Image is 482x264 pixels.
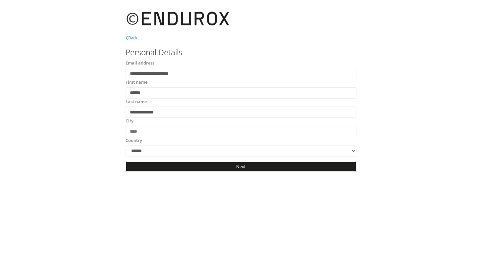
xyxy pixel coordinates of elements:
[126,161,357,172] a: Next
[126,79,147,86] label: First name
[126,137,142,144] label: Country
[126,99,147,105] label: Last name
[126,7,231,31] img: Endurox_Black_Pad_2.png
[126,48,357,57] h3: Personal Details
[126,118,134,124] label: City
[126,35,137,41] a: Back
[126,60,154,66] label: Email address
